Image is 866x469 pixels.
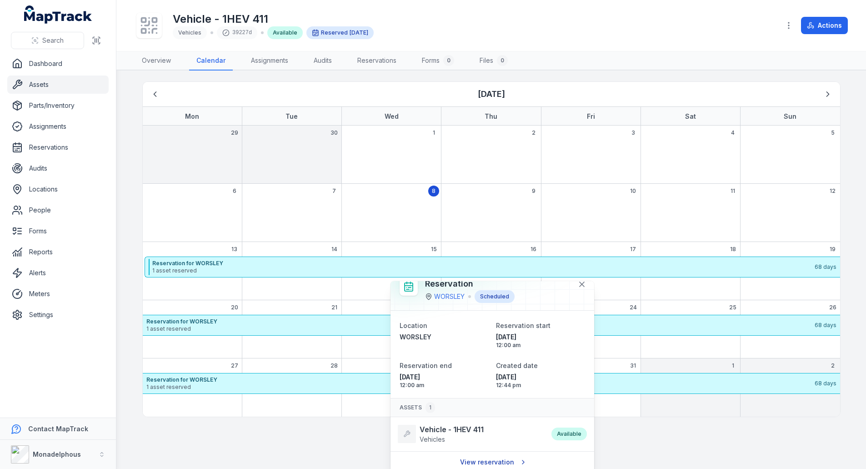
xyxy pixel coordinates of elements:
a: Meters [7,285,109,303]
a: Locations [7,180,109,198]
strong: Tue [285,112,298,120]
button: Reservation for WORSLEY1 asset reserved68 days [143,315,840,336]
button: Reservation for WORSLEY1 asset reserved68 days [143,373,840,394]
a: Dashboard [7,55,109,73]
span: 4 [731,129,735,136]
span: [DATE] [496,333,585,342]
span: [DATE] [400,373,489,382]
a: Reports [7,243,109,261]
span: 2 [831,362,835,369]
span: 11 [731,187,735,195]
a: Reservations [7,138,109,156]
span: 1 asset reserved [146,325,814,333]
strong: Fri [587,112,595,120]
strong: Thu [485,112,497,120]
span: 29 [231,129,238,136]
a: Reservations [350,51,404,71]
span: 19 [830,246,836,253]
h1: Vehicle - 1HEV 411 [173,12,374,26]
strong: Contact MapTrack [28,425,88,433]
strong: Reservation for WORSLEY [146,318,814,325]
h3: [DATE] [478,88,505,101]
a: Calendar [189,51,233,71]
span: Assets [400,402,435,413]
span: WORSLEY [400,333,431,341]
div: Available [267,26,303,39]
span: 7 [332,187,336,195]
strong: Vehicle - 1HEV 411 [420,424,484,435]
strong: Mon [185,112,199,120]
span: [DATE] [350,29,368,36]
button: Actions [801,17,848,34]
strong: Reservation for WORSLEY [146,376,814,383]
a: Alerts [7,264,109,282]
span: Vehicles [420,435,445,443]
span: 17 [630,246,636,253]
span: 2 [532,129,536,136]
a: Files0 [472,51,515,71]
strong: Wed [385,112,399,120]
span: 16 [531,246,536,253]
span: 30 [330,129,338,136]
span: 25 [729,304,736,311]
a: Parts/Inventory [7,96,109,115]
span: 20 [231,304,238,311]
a: Audits [306,51,339,71]
span: 12 [830,187,836,195]
span: Reservation end [400,362,452,369]
button: Previous [146,86,164,103]
span: 9 [532,187,536,195]
button: Reservation for WORSLEY1 asset reserved68 days [145,257,840,277]
a: WORSLEY [434,292,465,301]
span: 6 [233,187,236,195]
time: 10/13/2025, 12:00:00 AM [496,333,585,349]
a: WORSLEY [400,333,489,342]
span: 26 [829,304,836,311]
span: 27 [231,362,238,369]
div: 0 [497,55,508,66]
a: People [7,201,109,219]
span: 8 [432,187,436,195]
strong: Sun [784,112,796,120]
a: Assignments [244,51,295,71]
span: 14 [331,246,337,253]
strong: Monadelphous [33,450,81,458]
time: 10/13/2025, 12:00:00 AM [350,29,368,36]
div: Available [551,428,587,440]
span: Vehicles [178,29,201,36]
span: 15 [431,246,437,253]
button: Next [819,86,836,103]
div: 39227d [217,26,257,39]
span: 12:00 am [400,382,489,389]
div: 0 [443,55,454,66]
span: 1 asset reserved [146,383,814,391]
a: Settings [7,306,109,324]
a: Overview [135,51,178,71]
span: 21 [331,304,337,311]
div: October 2025 [143,82,840,417]
a: Assets [7,76,109,94]
span: 5 [831,129,835,136]
div: 1 [425,402,435,413]
span: 1 [433,129,435,136]
span: Created date [496,362,538,369]
time: 10/8/2025, 12:44:06 PM [496,373,585,389]
span: Reservation start [496,322,551,329]
h3: Reservation [425,277,515,290]
span: 1 asset reserved [152,267,814,274]
span: 10 [630,187,636,195]
span: Search [42,36,64,45]
div: Scheduled [475,290,515,303]
span: Location [400,322,427,329]
strong: Reservation for WORSLEY [152,260,814,267]
span: 1 [732,362,734,369]
span: 24 [630,304,637,311]
span: [DATE] [496,373,585,382]
a: Forms0 [415,51,461,71]
span: 18 [730,246,736,253]
time: 12/19/2025, 12:00:00 AM [400,373,489,389]
a: Assignments [7,117,109,136]
strong: Sat [685,112,696,120]
div: Reserved [306,26,374,39]
span: 13 [231,246,237,253]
